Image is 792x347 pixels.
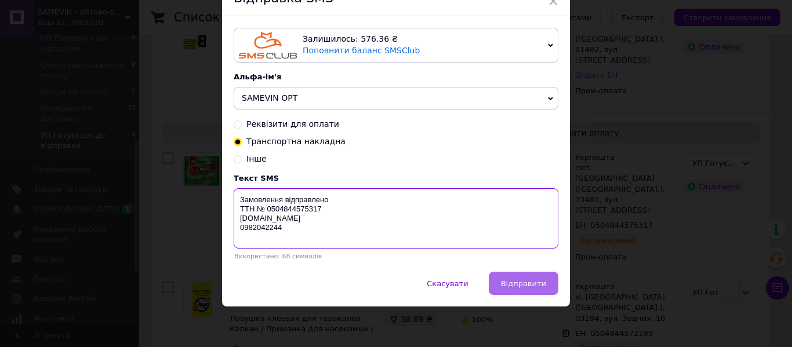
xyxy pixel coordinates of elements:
[415,272,480,295] button: Скасувати
[303,34,543,45] div: Залишилось: 576.36 ₴
[501,279,546,288] span: Відправити
[234,188,558,249] textarea: Замовлення відправлено ТТН № 0504844575317 [DOMAIN_NAME] 0982042244
[303,46,420,55] a: Поповнити баланс SMSClub
[246,154,267,163] span: Інше
[246,137,346,146] span: Транспортна накладна
[246,119,339,129] span: Реквізити для оплати
[427,279,468,288] span: Скасувати
[234,174,558,182] div: Текст SMS
[234,253,558,260] div: Використано: 68 символів
[489,272,558,295] button: Відправити
[242,93,297,103] span: SAMEVIN OPT
[234,72,281,81] span: Альфа-ім'я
